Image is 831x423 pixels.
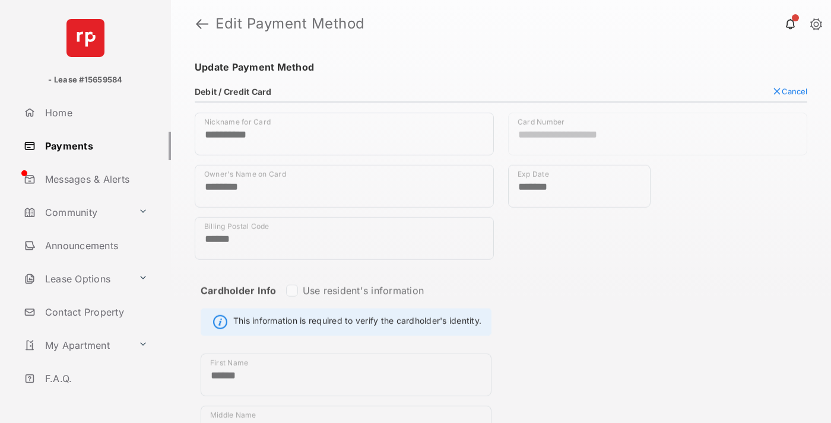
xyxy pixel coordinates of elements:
[195,61,807,73] h4: Update Payment Method
[19,165,171,193] a: Messages & Alerts
[303,284,424,296] label: Use resident's information
[19,265,134,293] a: Lease Options
[782,86,807,96] span: Cancel
[48,74,122,86] p: - Lease #15659584
[215,17,365,31] strong: Edit Payment Method
[201,284,277,317] strong: Cardholder Info
[772,86,807,96] button: Cancel
[19,231,171,260] a: Announcements
[19,132,171,160] a: Payments
[19,364,171,393] a: F.A.Q.
[233,314,481,329] span: This information is required to verify the cardholder's identity.
[19,98,171,127] a: Home
[19,198,134,227] a: Community
[66,19,104,57] img: svg+xml;base64,PHN2ZyB4bWxucz0iaHR0cDovL3d3dy53My5vcmcvMjAwMC9zdmciIHdpZHRoPSI2NCIgaGVpZ2h0PSI2NC...
[195,86,272,96] h4: Debit / Credit Card
[19,331,134,360] a: My Apartment
[19,298,171,326] a: Contact Property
